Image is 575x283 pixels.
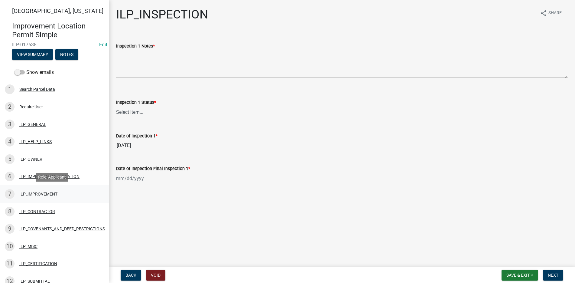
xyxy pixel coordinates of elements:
button: Notes [55,49,78,60]
button: shareShare [535,7,567,19]
wm-modal-confirm: Notes [55,52,78,57]
div: 4 [5,137,15,146]
label: Inspection 1 Status [116,100,156,105]
label: Inspection 1 Notes [116,44,155,48]
div: 6 [5,172,15,181]
div: 7 [5,189,15,199]
button: Void [146,270,165,281]
div: ILP_GENERAL [19,122,46,127]
div: ILP_MISC [19,244,37,248]
label: Show emails [15,69,54,76]
span: Save & Exit [506,273,530,278]
button: Save & Exit [502,270,538,281]
label: Date of Inspection 1 [116,134,158,138]
div: 10 [5,242,15,251]
span: ILP-017638 [12,42,97,48]
div: Search Parcel Data [19,87,55,91]
button: Back [121,270,141,281]
label: Date of Inspection Final Inspection 1 [116,167,190,171]
div: Require User [19,105,43,109]
div: ILP_IMPROVEMENT [19,192,57,196]
div: ILP_COVENANTS_AND_DEED_RESTRICTIONS [19,227,105,231]
div: ILP_CONTRACTOR [19,209,55,214]
wm-modal-confirm: Edit Application Number [99,42,107,48]
wm-modal-confirm: Summary [12,52,53,57]
span: Next [548,273,558,278]
i: share [540,10,547,17]
div: ILP_OWNER [19,157,42,161]
div: 5 [5,154,15,164]
div: 2 [5,102,15,112]
span: [GEOGRAPHIC_DATA], [US_STATE] [12,7,103,15]
button: Next [543,270,563,281]
div: ILP_CERTIFICATION [19,262,57,266]
span: Share [548,10,562,17]
div: 8 [5,207,15,216]
h1: ILP_INSPECTION [116,7,208,22]
div: Role: Applicant [36,173,68,182]
div: 11 [5,259,15,268]
div: 9 [5,224,15,234]
div: ILP_HELP_LINKS [19,140,52,144]
div: 1 [5,84,15,94]
span: Back [125,273,136,278]
button: View Summary [12,49,53,60]
a: Edit [99,42,107,48]
h4: Improvement Location Permit Simple [12,22,104,39]
input: mm/dd/yyyy [116,172,171,185]
div: ILP_IMPROVEMENT_LOCATION [19,174,80,179]
div: 3 [5,120,15,129]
